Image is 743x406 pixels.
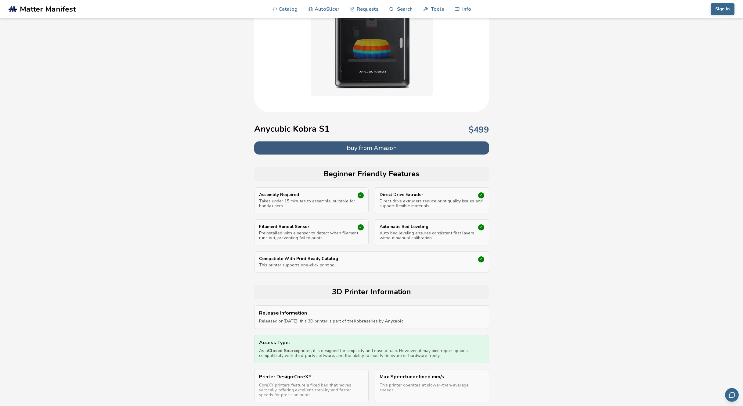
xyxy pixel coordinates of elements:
div: ✓ [478,192,484,198]
p: Assembly Required [259,192,348,197]
p: Takes under 15 minutes to assemble, suitable for handy users. [259,199,364,208]
button: Send feedback via email [725,388,739,402]
strong: Anycubic [385,318,403,324]
strong: Closed Source [268,348,298,354]
div: ✓ [478,224,484,230]
p: Preinstalled with a sensor to detect when filament runs out, preventing failed prints. [259,231,364,240]
h2: Beginner Friendly Features [257,170,486,178]
div: ✓ [478,256,484,262]
div: ✓ [358,192,364,198]
p: Released on , this 3D printer is part of the series by . [259,319,484,324]
p: Compatible With Print Ready Catalog [259,256,450,261]
div: ✓ [358,224,364,230]
p: $ 499 [469,125,489,135]
p: Max Speed : undefined mm/s [380,374,484,379]
p: This printer operates at slower-than-average speeds. [380,383,484,393]
strong: Kobra [354,318,366,324]
p: Release Information [259,310,484,316]
p: Automatic Bed Leveling [380,224,469,229]
span: Matter Manifest [20,5,76,13]
h2: 3D Printer Information [257,288,486,296]
p: Auto bed leveling ensures consistent first layers without manual calibration. [380,231,484,240]
p: Filament Runout Sensor [259,224,348,229]
p: Access Type: [259,340,484,345]
h1: Anycubic Kobra S1 [254,124,330,134]
p: Direct drive extruders reduce print quality issues and support flexible materials. [380,199,484,208]
button: Sign In [711,3,734,15]
p: Direct Drive Extruder [380,192,469,197]
p: As a printer, it is designed for simplicity and ease of use. However, it may limit repair options... [259,348,484,358]
strong: [DATE] [283,318,298,324]
p: CoreXY printers feature a fixed bed that moves vertically, offering excellent stability and faste... [259,383,364,397]
p: This printer supports one-click printing [259,263,484,268]
button: Buy from Amazon [254,141,489,155]
a: Compatible With Print Ready CatalogThis printer supports one-click printing✓ [259,256,484,268]
p: Printer Design : CoreXY [259,374,364,379]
